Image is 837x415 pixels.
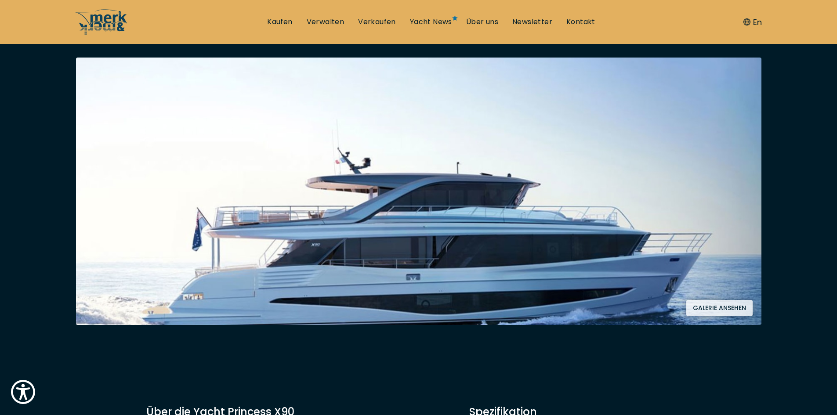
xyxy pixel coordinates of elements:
[358,17,396,27] a: Verkaufen
[743,16,762,28] button: En
[267,17,292,27] a: Kaufen
[9,378,37,406] button: Show Accessibility Preferences
[466,17,498,27] a: Über uns
[566,17,595,27] a: Kontakt
[512,17,552,27] a: Newsletter
[410,17,452,27] a: Yacht News
[686,300,753,316] button: Galerie ansehen
[307,17,344,27] a: Verwalten
[76,58,761,325] img: Merk&Merk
